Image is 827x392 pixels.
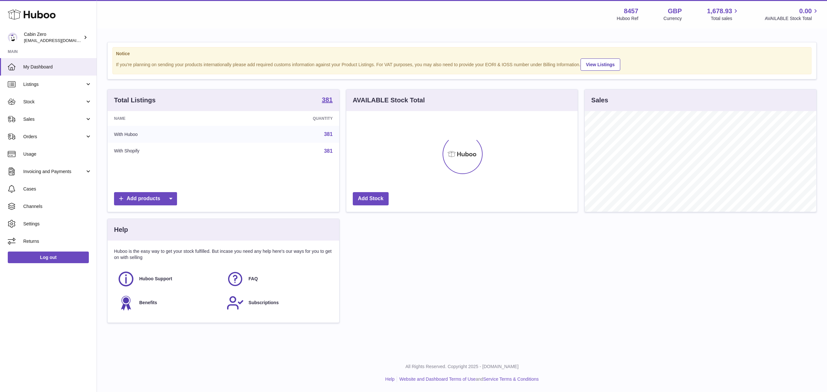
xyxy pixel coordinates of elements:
strong: GBP [668,7,682,15]
th: Name [108,111,232,126]
span: My Dashboard [23,64,92,70]
td: With Shopify [108,143,232,160]
p: All Rights Reserved. Copyright 2025 - [DOMAIN_NAME] [102,364,822,370]
span: AVAILABLE Stock Total [765,15,819,22]
a: 1,678.93 Total sales [707,7,740,22]
a: 381 [322,97,332,104]
a: Website and Dashboard Terms of Use [399,377,476,382]
span: Returns [23,238,92,244]
a: 0.00 AVAILABLE Stock Total [765,7,819,22]
div: Huboo Ref [617,15,638,22]
a: 381 [324,131,333,137]
td: With Huboo [108,126,232,143]
span: Stock [23,99,85,105]
a: Add products [114,192,177,205]
span: Cases [23,186,92,192]
span: Total sales [711,15,739,22]
a: Add Stock [353,192,389,205]
a: Help [385,377,395,382]
span: Channels [23,203,92,210]
strong: 381 [322,97,332,103]
h3: AVAILABLE Stock Total [353,96,425,105]
span: Listings [23,81,85,88]
strong: Notice [116,51,808,57]
a: Huboo Support [117,270,220,288]
span: 0.00 [799,7,812,15]
strong: 8457 [624,7,638,15]
a: Service Terms & Conditions [483,377,539,382]
img: internalAdmin-8457@internal.huboo.com [8,33,17,42]
h3: Sales [591,96,608,105]
span: Sales [23,116,85,122]
div: If you're planning on sending your products internationally please add required customs informati... [116,57,808,71]
a: View Listings [581,58,620,71]
span: Benefits [139,300,157,306]
span: Invoicing and Payments [23,169,85,175]
span: 1,678.93 [707,7,732,15]
a: Benefits [117,294,220,312]
div: Cabin Zero [24,31,82,44]
span: Orders [23,134,85,140]
a: FAQ [226,270,329,288]
h3: Total Listings [114,96,156,105]
div: Currency [664,15,682,22]
span: Huboo Support [139,276,172,282]
span: [EMAIL_ADDRESS][DOMAIN_NAME] [24,38,95,43]
h3: Help [114,225,128,234]
span: FAQ [248,276,258,282]
li: and [397,376,539,382]
p: Huboo is the easy way to get your stock fulfilled. But incase you need any help here's our ways f... [114,248,333,261]
a: Log out [8,252,89,263]
th: Quantity [232,111,339,126]
a: Subscriptions [226,294,329,312]
span: Usage [23,151,92,157]
a: 381 [324,148,333,154]
span: Subscriptions [248,300,278,306]
span: Settings [23,221,92,227]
